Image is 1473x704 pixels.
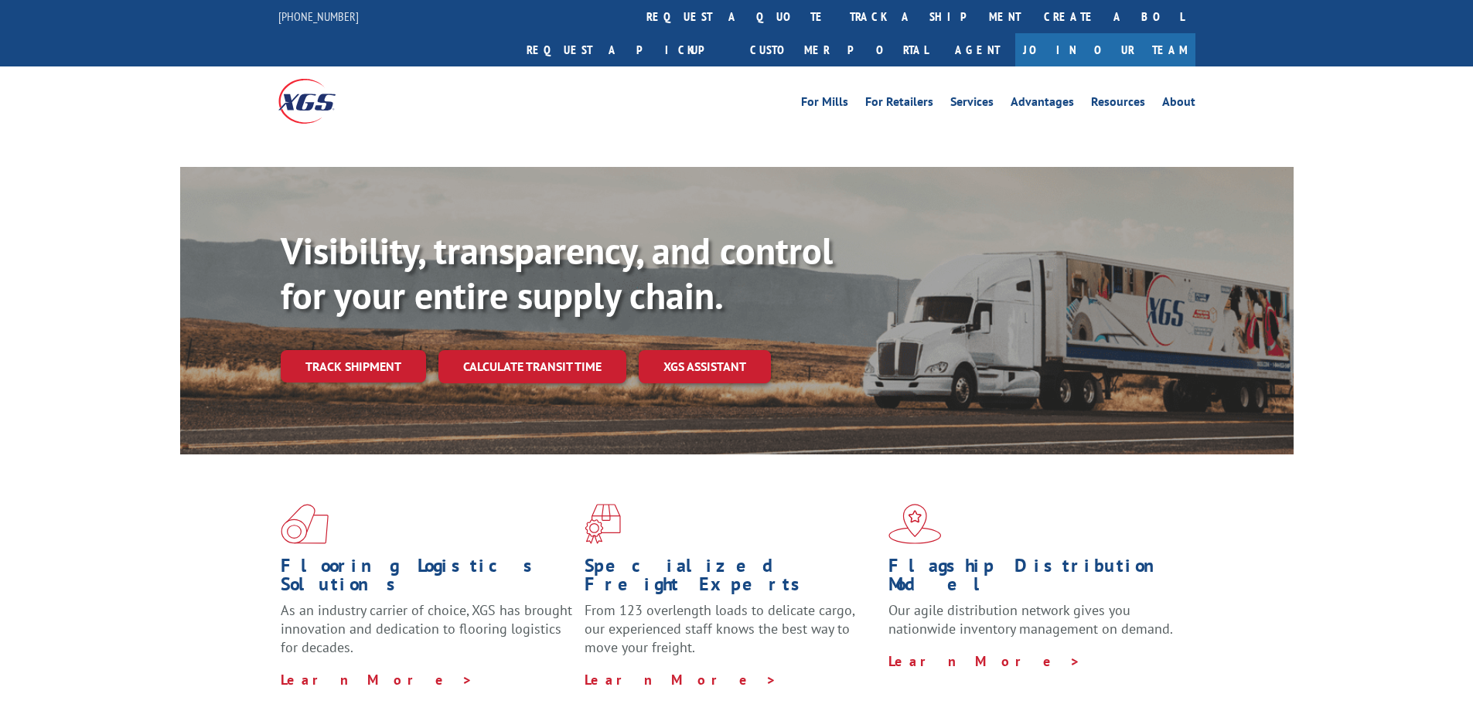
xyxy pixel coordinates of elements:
[738,33,939,66] a: Customer Portal
[1162,96,1195,113] a: About
[950,96,994,113] a: Services
[281,671,473,689] a: Learn More >
[281,601,572,656] span: As an industry carrier of choice, XGS has brought innovation and dedication to flooring logistics...
[888,504,942,544] img: xgs-icon-flagship-distribution-model-red
[865,96,933,113] a: For Retailers
[585,556,877,601] h1: Specialized Freight Experts
[801,96,848,113] a: For Mills
[281,556,573,601] h1: Flooring Logistics Solutions
[939,33,1015,66] a: Agent
[281,504,329,544] img: xgs-icon-total-supply-chain-intelligence-red
[1011,96,1074,113] a: Advantages
[515,33,738,66] a: Request a pickup
[1091,96,1145,113] a: Resources
[639,350,771,383] a: XGS ASSISTANT
[281,226,833,319] b: Visibility, transparency, and control for your entire supply chain.
[1015,33,1195,66] a: Join Our Team
[438,350,626,383] a: Calculate transit time
[888,652,1081,670] a: Learn More >
[888,556,1181,601] h1: Flagship Distribution Model
[281,350,426,383] a: Track shipment
[585,601,877,670] p: From 123 overlength loads to delicate cargo, our experienced staff knows the best way to move you...
[278,9,359,24] a: [PHONE_NUMBER]
[585,671,777,689] a: Learn More >
[888,601,1173,638] span: Our agile distribution network gives you nationwide inventory management on demand.
[585,504,621,544] img: xgs-icon-focused-on-flooring-red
